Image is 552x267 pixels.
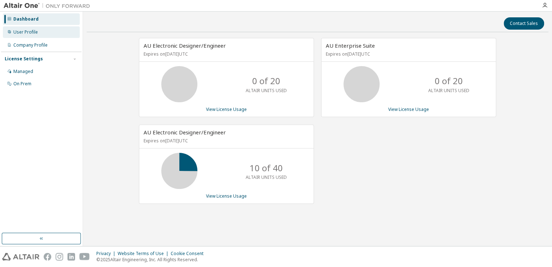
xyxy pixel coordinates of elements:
[504,17,544,30] button: Contact Sales
[44,253,51,260] img: facebook.svg
[13,81,31,87] div: On Prem
[13,42,48,48] div: Company Profile
[2,253,39,260] img: altair_logo.svg
[250,162,283,174] p: 10 of 40
[5,56,43,62] div: License Settings
[144,42,226,49] span: AU Electronic Designer/Engineer
[118,251,171,257] div: Website Terms of Use
[144,51,307,57] p: Expires on [DATE] UTC
[144,138,307,144] p: Expires on [DATE] UTC
[96,257,208,263] p: © 2025 Altair Engineering, Inc. All Rights Reserved.
[206,193,247,199] a: View License Usage
[56,253,63,260] img: instagram.svg
[326,42,375,49] span: AU Enterprise Suite
[388,106,429,112] a: View License Usage
[67,253,75,260] img: linkedin.svg
[13,69,33,74] div: Managed
[4,2,94,9] img: Altair One
[13,16,39,22] div: Dashboard
[144,129,226,136] span: AU Electronic Designer/Engineer
[252,75,280,87] p: 0 of 20
[246,174,287,180] p: ALTAIR UNITS USED
[246,87,287,94] p: ALTAIR UNITS USED
[79,253,90,260] img: youtube.svg
[206,106,247,112] a: View License Usage
[13,29,38,35] div: User Profile
[96,251,118,257] div: Privacy
[326,51,490,57] p: Expires on [DATE] UTC
[428,87,469,94] p: ALTAIR UNITS USED
[434,75,463,87] p: 0 of 20
[171,251,208,257] div: Cookie Consent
